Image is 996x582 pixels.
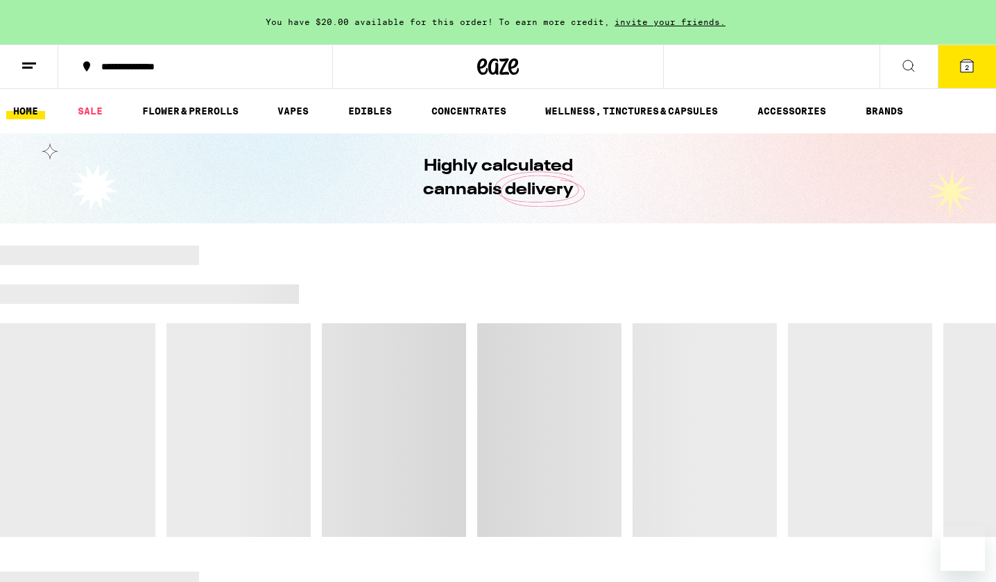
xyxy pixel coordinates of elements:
span: invite your friends. [610,17,730,26]
a: FLOWER & PREROLLS [135,103,246,119]
button: 2 [938,45,996,88]
span: You have $20.00 available for this order! To earn more credit, [266,17,610,26]
a: EDIBLES [341,103,399,119]
span: 2 [965,63,969,71]
a: WELLNESS, TINCTURES & CAPSULES [538,103,725,119]
h1: Highly calculated cannabis delivery [384,155,612,202]
iframe: Button to launch messaging window [941,527,985,571]
a: ACCESSORIES [750,103,833,119]
a: HOME [6,103,45,119]
a: SALE [71,103,110,119]
a: BRANDS [859,103,910,119]
a: VAPES [271,103,316,119]
a: CONCENTRATES [424,103,513,119]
